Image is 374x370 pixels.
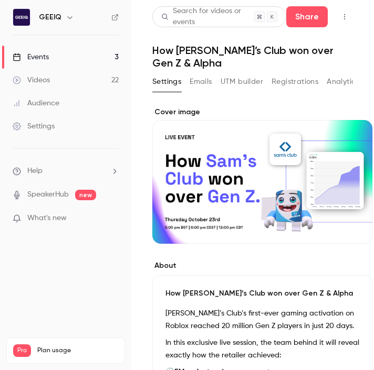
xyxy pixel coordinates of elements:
p: [PERSON_NAME]’s Club’s first-ever gaming activation on Roblox reached 20 million Gen Z players in... [165,307,359,332]
h6: GEEIQ [39,12,61,23]
div: Search for videos or events [161,6,254,28]
span: Plan usage [37,346,118,355]
p: How [PERSON_NAME]’s Club won over Gen Z & Alpha [165,288,359,299]
a: SpeakerHub [27,189,69,200]
button: Settings [152,73,181,90]
span: Help [27,166,43,177]
span: Pro [13,344,31,357]
iframe: Noticeable Trigger [106,214,119,223]
div: Settings [13,121,55,132]
li: help-dropdown-opener [13,166,119,177]
span: new [75,190,96,200]
div: Events [13,52,49,62]
div: Audience [13,98,59,108]
button: Analytics [327,73,359,90]
button: Registrations [272,73,318,90]
p: In this exclusive live session, the team behind it will reveal exactly how the retailer achieved: [165,336,359,362]
button: Emails [190,73,212,90]
h1: How [PERSON_NAME]’s Club won over Gen Z & Alpha [152,44,353,69]
label: About [152,260,372,271]
section: Cover image [152,107,372,244]
label: Cover image [152,107,372,117]
img: GEEIQ [13,9,30,26]
button: UTM builder [221,73,263,90]
div: Videos [13,75,50,85]
button: Share [286,6,328,27]
span: What's new [27,213,67,224]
